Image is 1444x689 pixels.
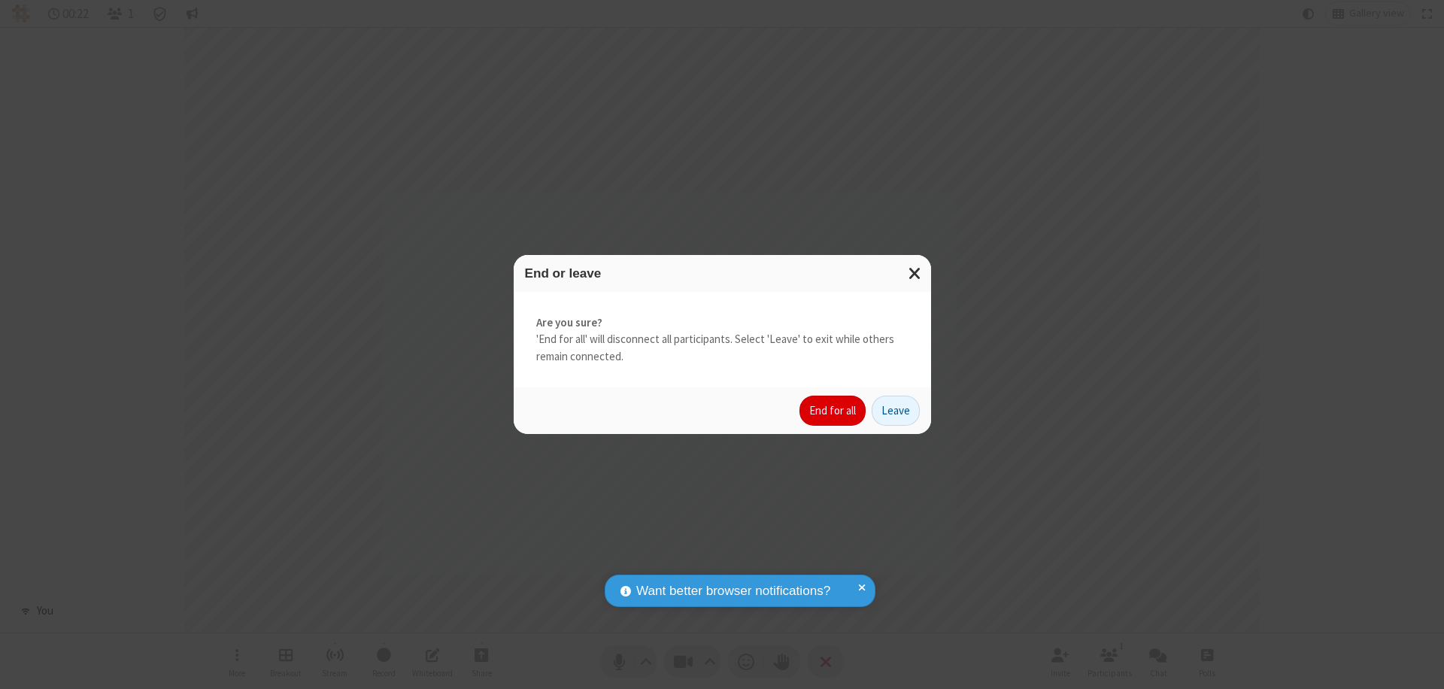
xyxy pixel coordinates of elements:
[872,396,920,426] button: Leave
[799,396,866,426] button: End for all
[514,292,931,388] div: 'End for all' will disconnect all participants. Select 'Leave' to exit while others remain connec...
[536,314,909,332] strong: Are you sure?
[636,581,830,601] span: Want better browser notifications?
[525,266,920,281] h3: End or leave
[899,255,931,292] button: Close modal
